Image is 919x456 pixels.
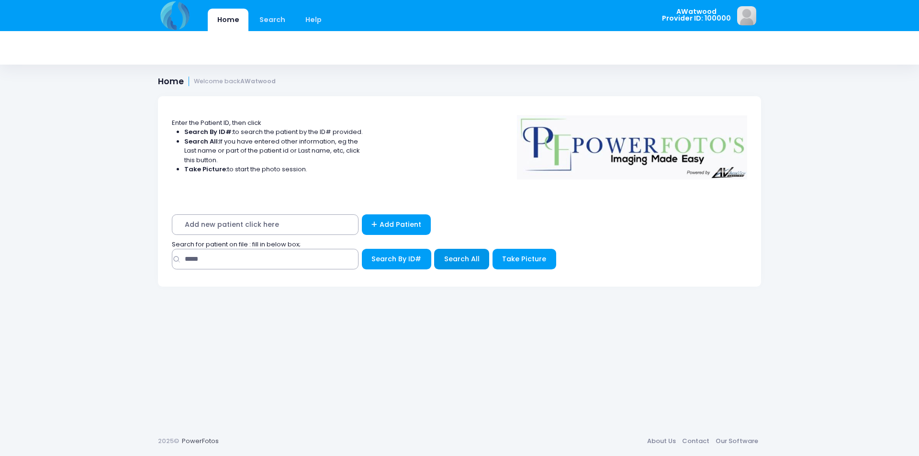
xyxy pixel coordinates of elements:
a: Search [250,9,294,31]
li: If you have entered other information, eg the Last name or part of the patient id or Last name, e... [184,137,363,165]
a: Contact [679,433,712,450]
span: 2025© [158,436,179,445]
span: Take Picture [502,254,546,264]
li: to start the photo session. [184,165,363,174]
span: Add new patient click here [172,214,359,235]
span: Search By ID# [371,254,421,264]
span: Search for patient on file : fill in below box; [172,240,301,249]
img: Logo [513,109,752,179]
strong: Search All: [184,137,219,146]
button: Search All [434,249,489,269]
strong: Search By ID#: [184,127,233,136]
span: Search All [444,254,480,264]
button: Search By ID# [362,249,431,269]
a: About Us [644,433,679,450]
img: image [737,6,756,25]
button: Take Picture [493,249,556,269]
span: AWatwood Provider ID: 100000 [662,8,731,22]
h1: Home [158,77,276,87]
strong: Take Picture: [184,165,227,174]
strong: AWatwood [240,77,276,85]
small: Welcome back [194,78,276,85]
li: to search the patient by the ID# provided. [184,127,363,137]
a: Help [296,9,331,31]
span: Enter the Patient ID, then click [172,118,261,127]
a: Home [208,9,248,31]
a: Add Patient [362,214,431,235]
a: Our Software [712,433,761,450]
a: PowerFotos [182,436,219,445]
